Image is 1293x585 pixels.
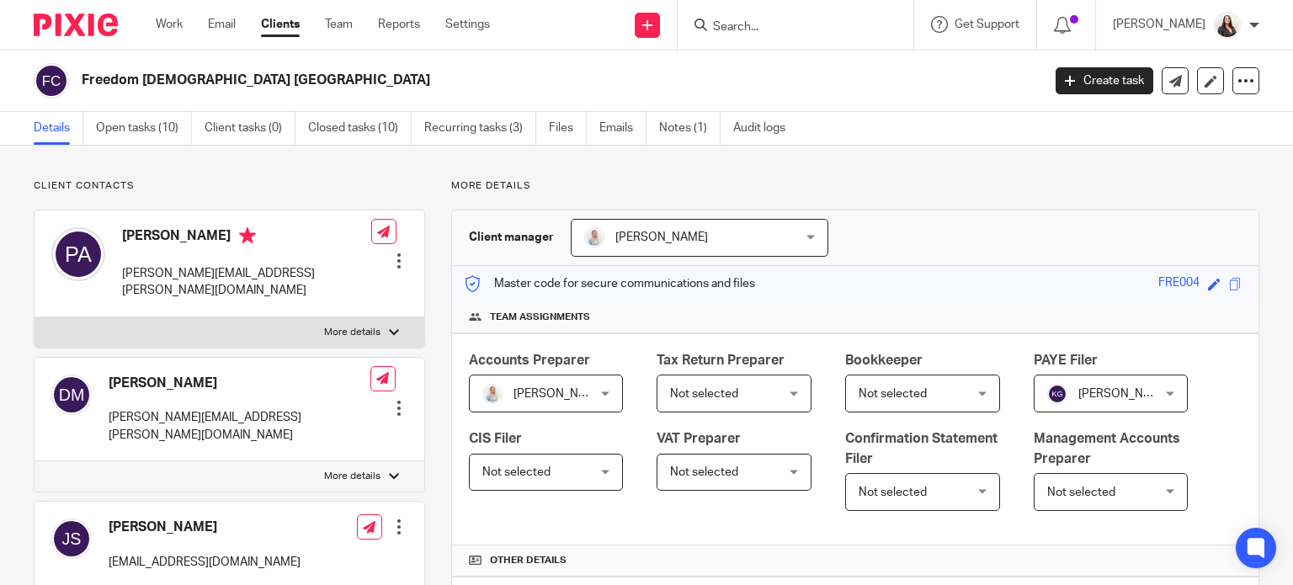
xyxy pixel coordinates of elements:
img: MC_T&CO_Headshots-25.jpg [482,384,503,404]
span: PAYE Filer [1034,354,1098,367]
span: Management Accounts Preparer [1034,432,1180,465]
p: [EMAIL_ADDRESS][DOMAIN_NAME] [109,554,301,571]
a: Clients [261,16,300,33]
a: Work [156,16,183,33]
a: Open tasks (10) [96,112,192,145]
img: Pixie [34,13,118,36]
img: svg%3E [51,519,92,559]
p: [PERSON_NAME] [1113,16,1205,33]
a: Settings [445,16,490,33]
h2: Freedom [DEMOGRAPHIC_DATA] [GEOGRAPHIC_DATA] [82,72,841,89]
i: Primary [239,227,256,244]
a: Recurring tasks (3) [424,112,536,145]
span: Not selected [859,388,927,400]
h3: Client manager [469,229,554,246]
a: Audit logs [733,112,798,145]
div: FRE004 [1158,274,1200,294]
span: Accounts Preparer [469,354,590,367]
span: Not selected [1047,487,1115,498]
span: VAT Preparer [657,432,741,445]
a: Client tasks (0) [205,112,295,145]
span: Not selected [859,487,927,498]
h4: [PERSON_NAME] [122,227,371,248]
p: More details [451,179,1259,193]
p: [PERSON_NAME][EMAIL_ADDRESS][PERSON_NAME][DOMAIN_NAME] [109,409,370,444]
span: [PERSON_NAME] [615,231,708,243]
h4: [PERSON_NAME] [109,375,370,392]
a: Emails [599,112,646,145]
a: Files [549,112,587,145]
p: More details [324,470,380,483]
a: Closed tasks (10) [308,112,412,145]
a: Reports [378,16,420,33]
img: svg%3E [34,63,69,98]
img: 2022.jpg [1214,12,1241,39]
span: Tax Return Preparer [657,354,785,367]
span: Not selected [670,466,738,478]
span: Confirmation Statement Filer [845,432,998,465]
p: Client contacts [34,179,425,193]
img: MC_T&CO_Headshots-25.jpg [584,227,604,247]
span: Get Support [955,19,1019,30]
span: Team assignments [490,311,590,324]
p: More details [324,326,380,339]
a: Notes (1) [659,112,721,145]
h4: [PERSON_NAME] [109,519,301,536]
input: Search [711,20,863,35]
img: svg%3E [51,227,105,281]
span: [PERSON_NAME] [1078,388,1171,400]
img: svg%3E [1047,384,1067,404]
span: CIS Filer [469,432,522,445]
a: Email [208,16,236,33]
span: Not selected [482,466,551,478]
p: Master code for secure communications and files [465,275,755,292]
span: Not selected [670,388,738,400]
span: Bookkeeper [845,354,923,367]
a: Details [34,112,83,145]
a: Team [325,16,353,33]
a: Create task [1056,67,1153,94]
p: [PERSON_NAME][EMAIL_ADDRESS][PERSON_NAME][DOMAIN_NAME] [122,265,371,300]
img: svg%3E [51,375,92,415]
span: [PERSON_NAME] [513,388,606,400]
span: Other details [490,554,567,567]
